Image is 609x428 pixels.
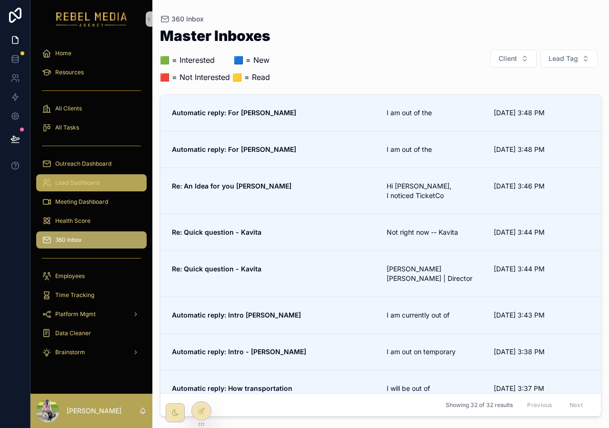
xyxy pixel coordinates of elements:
a: All Clients [36,100,147,117]
a: Outreach Dashboard [36,155,147,172]
a: Automatic reply: Intro [PERSON_NAME]I am currently out of[DATE] 3:43 PM [160,297,601,333]
p: [PERSON_NAME] [67,406,121,416]
span: [DATE] 3:38 PM [494,347,589,357]
a: Automatic reply: For [PERSON_NAME]I am out of the[DATE] 3:48 PM [160,131,601,168]
a: Automatic reply: For [PERSON_NAME]I am out of the[DATE] 3:48 PM [160,95,601,131]
span: I will be out of [387,384,482,393]
span: Showing 32 of 32 results [446,401,513,409]
span: 360 Inbox [55,236,82,244]
h1: Master Inboxes [160,29,270,43]
strong: Automatic reply: How transportation companies leaders cut through IT noise [172,384,303,402]
span: I am out on temporary [387,347,482,357]
span: Meeting Dashboard [55,198,108,206]
a: Re: Quick question - KavitaNot right now -- Kavita[DATE] 3:44 PM [160,214,601,250]
span: Brainstorm [55,348,85,356]
a: Home [36,45,147,62]
span: Hi [PERSON_NAME], I noticed TicketCo [387,181,482,200]
a: Time Tracking [36,287,147,304]
a: Automatic reply: Intro - [PERSON_NAME]I am out on temporary[DATE] 3:38 PM [160,333,601,370]
span: Platform Mgmt [55,310,96,318]
span: Resources [55,69,84,76]
a: Health Score [36,212,147,229]
span: Not right now -- Kavita [387,228,482,237]
a: Re: An Idea for you [PERSON_NAME]Hi [PERSON_NAME], I noticed TicketCo[DATE] 3:46 PM [160,168,601,214]
div: scrollable content [30,38,152,373]
span: Outreach Dashboard [55,160,111,168]
span: Employees [55,272,85,280]
span: I am out of the [387,145,482,154]
a: Platform Mgmt [36,306,147,323]
a: Lead Dashboard [36,174,147,191]
span: I am out of the [387,108,482,118]
img: App logo [56,11,127,27]
span: [DATE] 3:46 PM [494,181,589,191]
a: 360 Inbox [36,231,147,249]
span: [PERSON_NAME] [PERSON_NAME] | Director [387,264,482,283]
strong: Re: Quick question - Kavita [172,228,261,236]
a: 360 Inbox [160,14,204,24]
a: Brainstorm [36,344,147,361]
strong: Automatic reply: Intro - [PERSON_NAME] [172,348,306,356]
span: 360 Inbox [171,14,204,24]
span: All Tasks [55,124,79,131]
span: I am currently out of [387,310,482,320]
span: [DATE] 3:43 PM [494,310,589,320]
span: Client [499,54,517,63]
span: Health Score [55,217,90,225]
p: 🟥 = Not Interested 🟨 = Read [160,71,270,83]
a: Meeting Dashboard [36,193,147,210]
strong: Automatic reply: For [PERSON_NAME] [172,109,296,117]
button: Select Button [540,50,598,68]
span: Lead Dashboard [55,179,100,187]
span: [DATE] 3:48 PM [494,145,589,154]
span: Time Tracking [55,291,94,299]
strong: Re: An Idea for you [PERSON_NAME] [172,182,291,190]
p: 🟩 = Interested ‎ ‎ ‎ ‎ ‎ ‎‎ ‎ 🟦 = New [160,54,270,66]
span: [DATE] 3:37 PM [494,384,589,393]
span: Data Cleaner [55,329,91,337]
a: Re: Quick question - Kavita[PERSON_NAME] [PERSON_NAME] | Director[DATE] 3:44 PM [160,250,601,297]
a: All Tasks [36,119,147,136]
span: [DATE] 3:44 PM [494,264,589,274]
button: Select Button [490,50,537,68]
span: Lead Tag [549,54,578,63]
strong: Re: Quick question - Kavita [172,265,261,273]
a: Resources [36,64,147,81]
a: Employees [36,268,147,285]
strong: Automatic reply: Intro [PERSON_NAME] [172,311,301,319]
strong: Automatic reply: For [PERSON_NAME] [172,145,296,153]
span: [DATE] 3:48 PM [494,108,589,118]
span: All Clients [55,105,82,112]
a: Automatic reply: How transportation companies leaders cut through IT noiseI will be out of[DATE] ... [160,370,601,416]
span: Home [55,50,71,57]
span: [DATE] 3:44 PM [494,228,589,237]
a: Data Cleaner [36,325,147,342]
